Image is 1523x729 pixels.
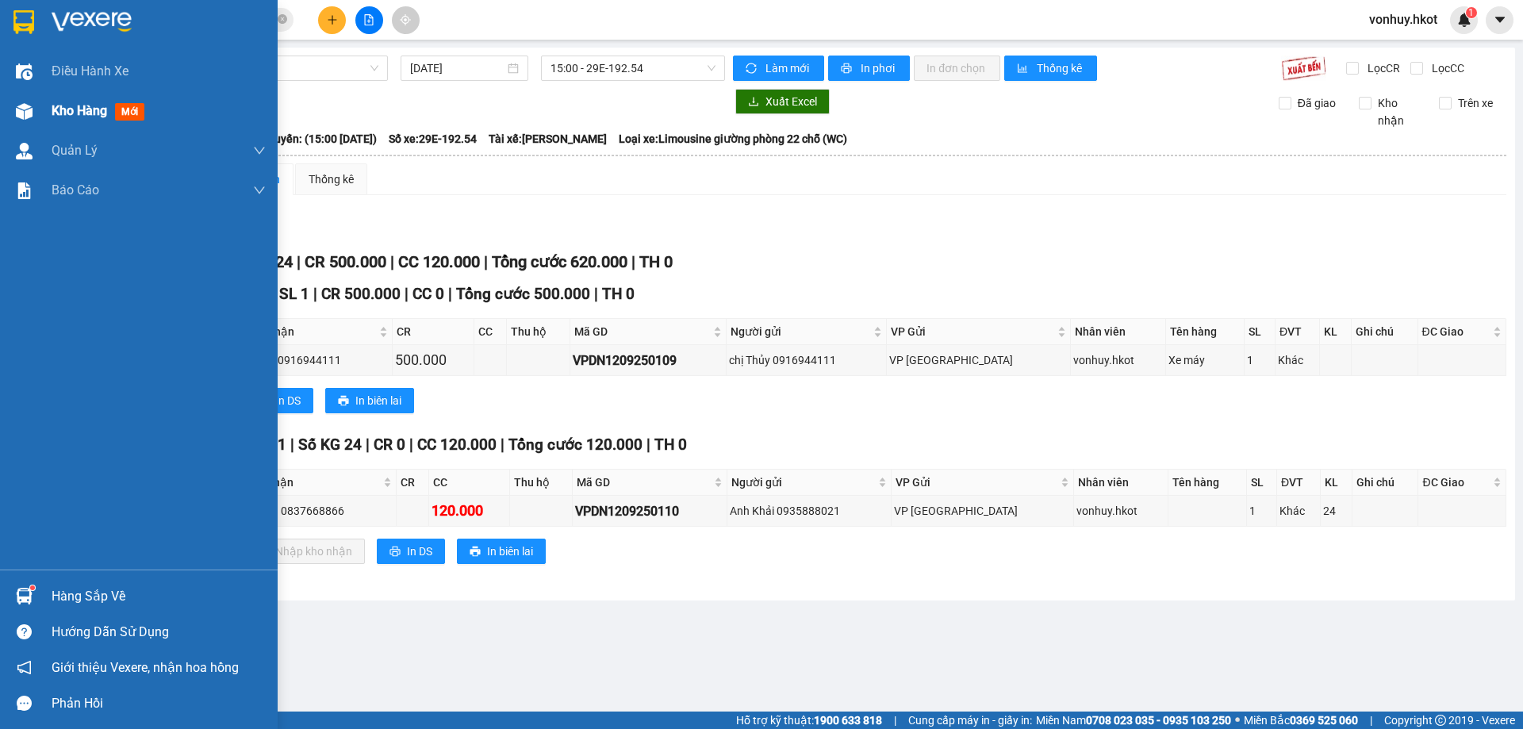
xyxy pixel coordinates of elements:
span: Loại xe: Limousine giường phòng 22 chỗ (WC) [619,130,847,148]
div: VPDN1209250110 [575,501,724,521]
span: | [631,252,635,271]
td: VPDN1209250110 [573,496,727,527]
span: In biên lai [355,392,401,409]
span: TH 0 [602,285,635,303]
span: | [484,252,488,271]
span: 15:00 - 29E-192.54 [551,56,715,80]
div: Thống kê [309,171,354,188]
sup: 1 [1466,7,1477,18]
span: Người nhận [234,323,376,340]
span: ĐC Giao [1422,323,1490,340]
span: | [448,285,452,303]
span: down [253,184,266,197]
span: ⚪️ [1235,717,1240,723]
span: | [390,252,394,271]
td: VP Đà Nẵng [892,496,1074,527]
div: Khác [1278,351,1317,369]
strong: 0369 525 060 [1290,714,1358,727]
div: chị Thủy 0916944111 [729,351,884,369]
th: Tên hàng [1166,319,1245,345]
span: Kho nhận [1371,94,1427,129]
button: file-add [355,6,383,34]
strong: 1900 633 818 [814,714,882,727]
span: download [748,96,759,109]
span: SL 1 [256,435,286,454]
span: | [501,435,504,454]
img: warehouse-icon [16,143,33,159]
div: Anh Tuấn 0837668866 [232,502,393,520]
button: aim [392,6,420,34]
td: VPDN1209250109 [570,345,727,376]
span: Giới thiệu Vexere, nhận hoa hồng [52,658,239,677]
span: ĐC Giao [1422,474,1489,491]
span: Thống kê [1037,59,1084,77]
span: | [594,285,598,303]
span: file-add [363,14,374,25]
span: printer [389,546,401,558]
button: syncLàm mới [733,56,824,81]
th: CR [397,470,429,496]
th: Thu hộ [510,470,573,496]
td: VP Đà Nẵng [887,345,1071,376]
span: Người nhận [233,474,380,491]
span: In DS [275,392,301,409]
span: | [894,712,896,729]
span: | [1370,712,1372,729]
span: Số KG 24 [298,435,362,454]
span: printer [841,63,854,75]
button: In đơn chọn [914,56,1000,81]
span: Miền Nam [1036,712,1231,729]
button: printerIn DS [377,539,445,564]
button: caret-down [1486,6,1513,34]
div: vonhuy.hkot [1073,351,1163,369]
button: downloadXuất Excel [735,89,830,114]
span: Chuyến: (15:00 [DATE]) [261,130,377,148]
th: Tên hàng [1168,470,1247,496]
span: CR 500.000 [305,252,386,271]
span: Tài xế: [PERSON_NAME] [489,130,607,148]
span: printer [338,395,349,408]
span: SL 1 [279,285,309,303]
img: warehouse-icon [16,103,33,120]
span: notification [17,660,32,675]
span: | [290,435,294,454]
span: Số xe: 29E-192.54 [389,130,477,148]
div: Hàng sắp về [52,585,266,608]
div: Chị Thủy 0916944111 [232,351,389,369]
span: question-circle [17,624,32,639]
span: Tổng cước 500.000 [456,285,590,303]
th: ĐVT [1276,319,1320,345]
span: message [17,696,32,711]
span: close-circle [278,14,287,24]
span: Mã GD [574,323,710,340]
span: VP Gửi [896,474,1057,491]
span: | [409,435,413,454]
span: TH 0 [654,435,687,454]
th: Nhân viên [1074,470,1168,496]
span: Miền Bắc [1244,712,1358,729]
span: | [313,285,317,303]
div: 1 [1249,502,1274,520]
span: In phơi [861,59,897,77]
div: VP [GEOGRAPHIC_DATA] [894,502,1071,520]
span: | [297,252,301,271]
span: CR 0 [374,435,405,454]
span: In DS [407,543,432,560]
div: 1 [1247,351,1272,369]
div: Phản hồi [52,692,266,716]
span: Xuất Excel [765,93,817,110]
span: Trên xe [1452,94,1499,112]
th: KL [1321,470,1352,496]
div: 120.000 [432,500,507,522]
strong: 0708 023 035 - 0935 103 250 [1086,714,1231,727]
span: | [405,285,409,303]
img: warehouse-icon [16,588,33,604]
button: printerIn DS [245,388,313,413]
th: CR [393,319,474,345]
span: mới [115,103,144,121]
button: printerIn biên lai [457,539,546,564]
span: sync [746,63,759,75]
span: Tổng cước 120.000 [508,435,643,454]
span: aim [400,14,411,25]
th: Ghi chú [1352,470,1418,496]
